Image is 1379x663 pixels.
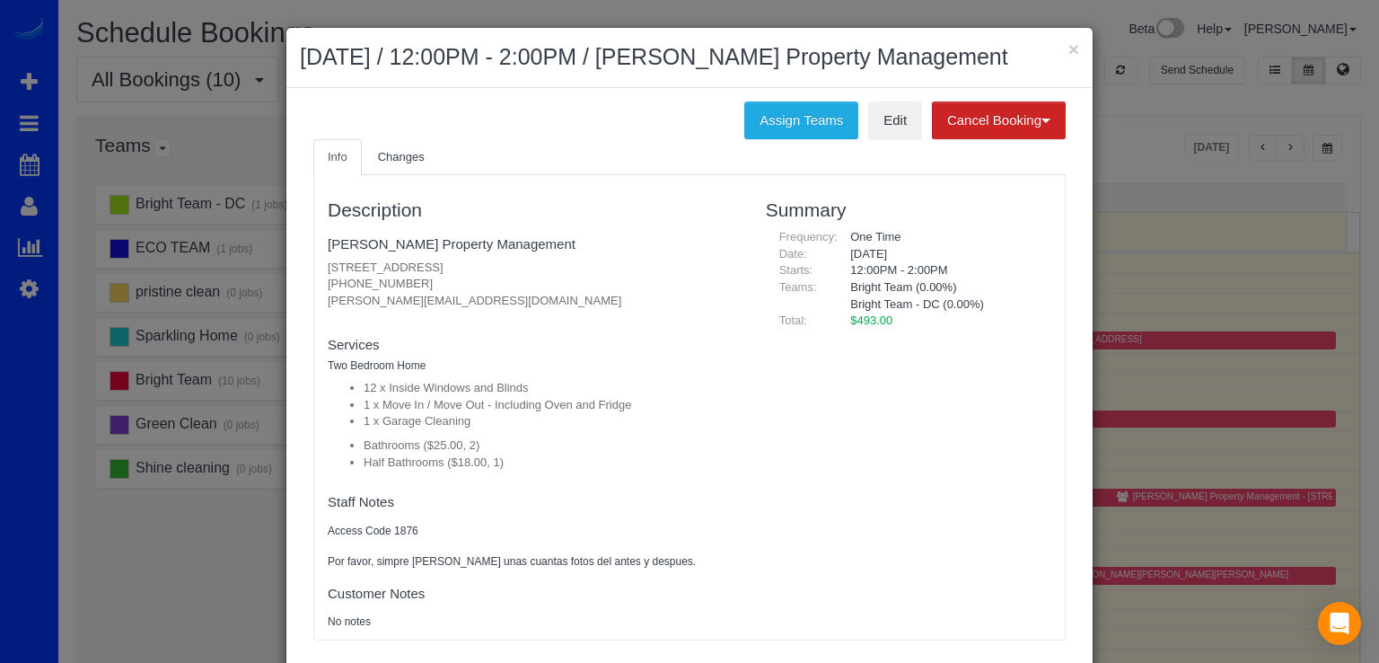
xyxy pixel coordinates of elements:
a: Changes [364,139,439,176]
h5: Two Bedroom Home [328,360,739,372]
a: Edit [868,102,922,139]
div: One Time [837,229,1051,246]
li: Bright Team - DC (0.00%) [850,296,1038,314]
div: [DATE] [837,246,1051,263]
pre: No notes [328,614,739,630]
li: 12 x Inside Windows and Blinds [364,380,739,397]
div: Open Intercom Messenger [1318,602,1361,645]
button: × [1068,40,1079,58]
a: Info [313,139,362,176]
button: Assign Teams [744,102,858,139]
h3: Description [328,199,739,220]
span: Teams: [779,280,817,294]
span: $493.00 [850,314,892,327]
span: Date: [779,247,807,261]
li: 1 x Garage Cleaning [364,413,739,430]
h4: Services [328,338,739,353]
li: Bright Team (0.00%) [850,279,1038,296]
h4: Customer Notes [328,587,739,602]
h3: Summary [766,199,1051,220]
button: Cancel Booking [932,102,1066,139]
li: 1 x Move In / Move Out - Including Oven and Fridge [364,397,739,414]
a: [PERSON_NAME] Property Management [328,236,575,252]
p: [STREET_ADDRESS] [PHONE_NUMBER] [PERSON_NAME][EMAIL_ADDRESS][DOMAIN_NAME] [328,260,739,310]
div: 12:00PM - 2:00PM [837,262,1051,279]
pre: Access Code 1876 Por favor, simpre [PERSON_NAME] unas cuantas fotos del antes y despues. [328,524,739,570]
li: Bathrooms ($25.00, 2) [364,438,739,455]
span: Changes [378,150,425,164]
span: Starts: [779,263,813,277]
span: Info [328,150,347,164]
li: Half Bathrooms ($18.00, 1) [364,455,739,472]
h2: [DATE] / 12:00PM - 2:00PM / [PERSON_NAME] Property Management [300,41,1079,74]
h4: Staff Notes [328,495,739,510]
span: Total: [779,314,807,327]
span: Frequency: [779,230,838,243]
